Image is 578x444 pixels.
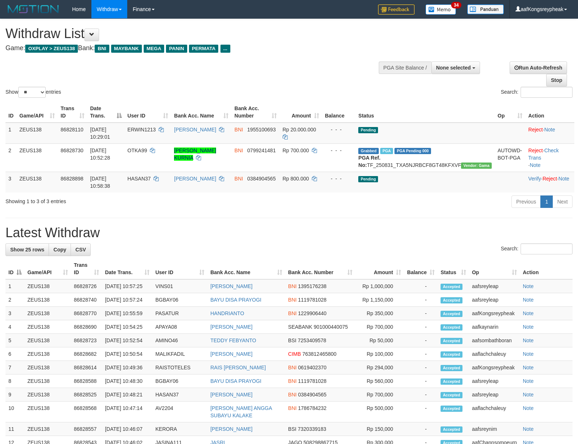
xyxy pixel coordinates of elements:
a: Note [523,405,534,411]
td: Rp 100,000 [355,347,404,361]
a: Previous [511,195,541,208]
span: Accepted [441,311,462,317]
td: BGBAY06 [152,374,208,388]
td: Rp 700,000 [355,320,404,334]
td: - [404,279,438,293]
span: MEGA [144,45,165,53]
td: 1 [5,123,16,144]
a: Reject [528,127,543,133]
th: Bank Acc. Name: activate to sort column ascending [207,258,285,279]
th: Trans ID: activate to sort column ascending [58,102,87,123]
td: Rp 700,000 [355,388,404,402]
span: 86828898 [61,176,83,182]
td: ZEUS138 [16,123,58,144]
b: PGA Ref. No: [358,155,380,168]
th: User ID: activate to sort column ascending [125,102,171,123]
td: aaflachchaleuy [469,347,520,361]
span: Pending [358,176,378,182]
th: Trans ID: activate to sort column ascending [71,258,102,279]
span: Accepted [441,392,462,398]
a: [PERSON_NAME] [210,351,252,357]
td: ZEUS138 [24,307,71,320]
span: Copy 1119781028 to clipboard [298,297,326,303]
th: Action [525,102,574,123]
span: BNI [288,365,296,370]
span: Copy 901000440075 to clipboard [314,324,348,330]
td: 9 [5,388,24,402]
td: aafsreyleap [469,293,520,307]
td: Rp 50,000 [355,334,404,347]
span: BNI [234,127,243,133]
td: 2 [5,143,16,172]
span: CIMB [288,351,301,357]
td: aafKongsreypheak [469,361,520,374]
a: TEDDY FEBYANTO [210,337,256,343]
a: HANDRIANTO [210,310,244,316]
td: 1 [5,279,24,293]
td: aafsreyleap [469,279,520,293]
a: Note [544,127,555,133]
td: PASATUR [152,307,208,320]
a: [PERSON_NAME] [174,127,216,133]
a: Run Auto-Refresh [510,61,567,74]
td: 86828525 [71,388,102,402]
td: [DATE] 10:55:59 [102,307,152,320]
input: Search: [521,87,573,98]
span: BNI [288,405,296,411]
td: [DATE] 10:46:07 [102,422,152,436]
td: 11 [5,422,24,436]
th: Bank Acc. Name: activate to sort column ascending [171,102,231,123]
th: ID [5,102,16,123]
td: TF_250831_TXA5NJRBCF8GT48KFXVF [355,143,495,172]
td: KERORA [152,422,208,436]
td: 86828588 [71,374,102,388]
a: Next [552,195,573,208]
span: BNI [234,148,243,153]
span: [DATE] 10:29:01 [90,127,110,140]
th: Balance: activate to sort column ascending [404,258,438,279]
td: 3 [5,307,24,320]
td: - [404,293,438,307]
span: Grabbed [358,148,379,154]
a: [PERSON_NAME] ANGGA SUBAYU KALAKE [210,405,272,418]
td: 86828723 [71,334,102,347]
td: [DATE] 10:54:25 [102,320,152,334]
a: Check Trans [528,148,559,161]
span: [DATE] 10:58:38 [90,176,110,189]
th: ID: activate to sort column descending [5,258,24,279]
span: Copy 7320339183 to clipboard [298,426,326,432]
td: [DATE] 10:49:36 [102,361,152,374]
td: ZEUS138 [24,374,71,388]
td: 7 [5,361,24,374]
td: 86828690 [71,320,102,334]
img: panduan.png [467,4,504,14]
a: Note [523,351,534,357]
span: Accepted [441,284,462,290]
td: aafsreynim [469,422,520,436]
td: ZEUS138 [24,361,71,374]
a: Note [523,426,534,432]
a: Verify [528,176,541,182]
td: aafsreyleap [469,374,520,388]
td: Rp 1,150,000 [355,293,404,307]
td: 6 [5,347,24,361]
a: Note [559,176,570,182]
td: · [525,123,574,144]
td: HASAN37 [152,388,208,402]
a: BAYU DISA PRAYOGI [210,378,261,384]
td: - [404,402,438,422]
span: PERMATA [189,45,219,53]
span: OXPLAY > ZEUS138 [25,45,78,53]
td: 8 [5,374,24,388]
span: Copy 0384904565 to clipboard [247,176,276,182]
a: RAIS [PERSON_NAME] [210,365,266,370]
span: Accepted [441,378,462,385]
span: Show 25 rows [10,247,44,253]
td: 4 [5,320,24,334]
a: Note [523,337,534,343]
a: BAYU DISA PRAYOGI [210,297,261,303]
th: Amount: activate to sort column ascending [280,102,322,123]
td: [DATE] 10:57:25 [102,279,152,293]
td: Rp 294,000 [355,361,404,374]
a: [PERSON_NAME] KURNIA [174,148,216,161]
